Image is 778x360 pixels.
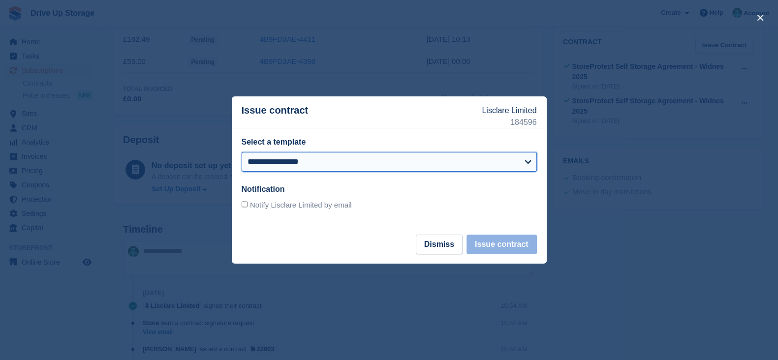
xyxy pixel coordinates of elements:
[242,105,482,128] p: Issue contract
[752,10,768,26] button: close
[482,117,536,128] p: 184596
[242,201,248,208] input: Notify Lisclare Limited by email
[467,235,536,254] button: Issue contract
[242,185,285,193] label: Notification
[416,235,463,254] button: Dismiss
[482,105,536,117] p: Lisclare Limited
[250,201,352,209] span: Notify Lisclare Limited by email
[242,138,306,146] label: Select a template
